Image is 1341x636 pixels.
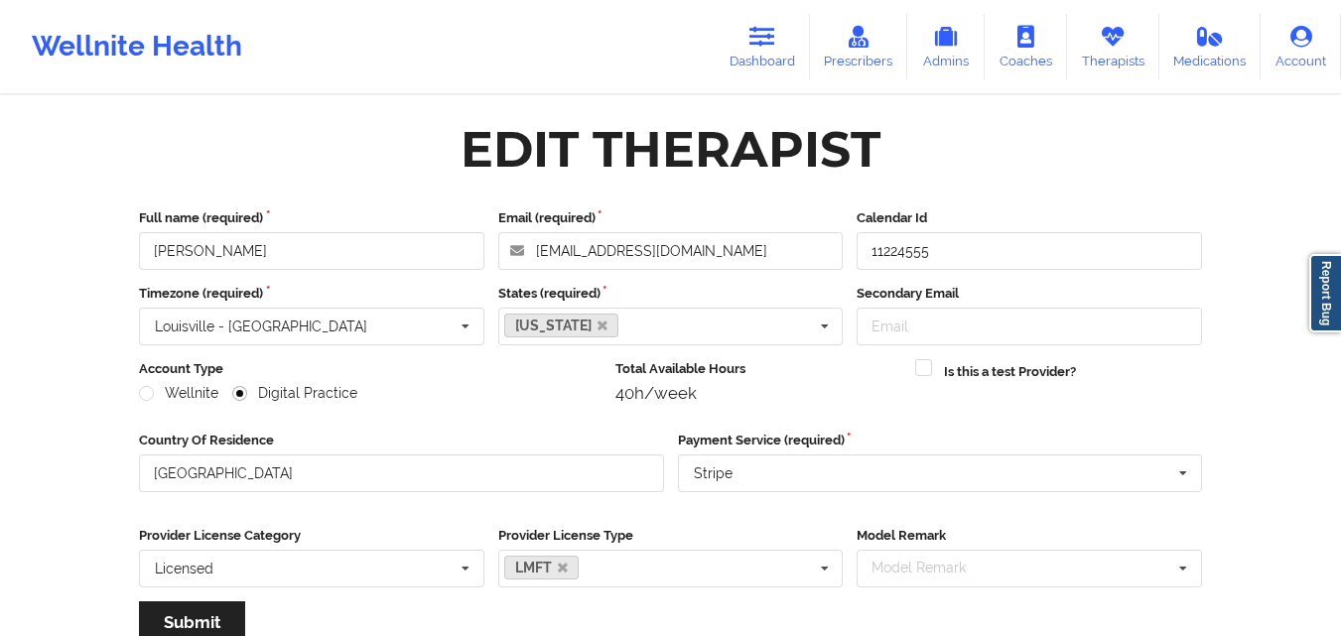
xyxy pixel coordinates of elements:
[715,14,810,79] a: Dashboard
[498,284,844,304] label: States (required)
[139,526,484,546] label: Provider License Category
[139,359,602,379] label: Account Type
[232,385,357,402] label: Digital Practice
[907,14,985,79] a: Admins
[678,431,1203,450] label: Payment Service (required)
[139,385,218,402] label: Wellnite
[1067,14,1159,79] a: Therapists
[985,14,1067,79] a: Coaches
[504,556,580,579] a: LMFT
[139,284,484,304] label: Timezone (required)
[1309,254,1341,332] a: Report Bug
[155,562,213,575] div: Licensed
[867,557,995,579] div: Model Remark
[944,362,1076,382] label: Is this a test Provider?
[694,466,733,480] div: Stripe
[155,319,367,333] div: Louisville - [GEOGRAPHIC_DATA]
[1261,14,1341,79] a: Account
[615,383,902,403] div: 40h/week
[498,232,844,270] input: Email address
[615,359,902,379] label: Total Available Hours
[857,208,1202,228] label: Calendar Id
[461,118,880,181] div: Edit Therapist
[504,314,619,337] a: [US_STATE]
[139,431,664,450] label: Country Of Residence
[857,284,1202,304] label: Secondary Email
[498,526,844,546] label: Provider License Type
[139,232,484,270] input: Full name
[139,208,484,228] label: Full name (required)
[857,232,1202,270] input: Calendar Id
[857,308,1202,345] input: Email
[810,14,908,79] a: Prescribers
[1159,14,1262,79] a: Medications
[857,526,1202,546] label: Model Remark
[498,208,844,228] label: Email (required)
